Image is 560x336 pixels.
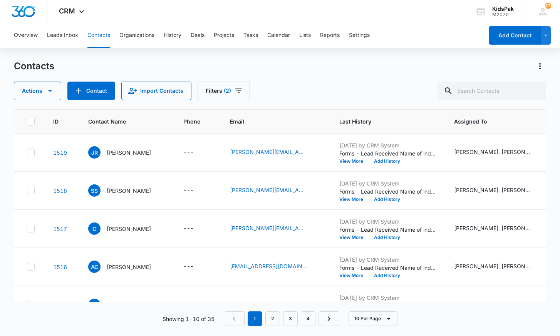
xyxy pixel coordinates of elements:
[339,141,436,149] p: [DATE] by CRM System
[67,82,115,100] button: Add Contact
[183,148,194,157] div: ---
[224,88,231,94] span: (2)
[230,262,307,270] a: [EMAIL_ADDRESS][DOMAIN_NAME]
[454,262,545,271] div: Assigned To - Pat Johnson, Stan Seago - Select to Edit Field
[183,262,194,271] div: ---
[339,187,436,196] p: Forms - Lead Received Name of individual submitting this request: [PERSON_NAME] Email: [PERSON_NA...
[267,23,290,48] button: Calendar
[454,186,531,194] div: [PERSON_NAME], [PERSON_NAME]
[230,300,307,308] a: [PERSON_NAME][EMAIL_ADDRESS][PERSON_NAME][DOMAIN_NAME]
[53,302,67,308] a: Navigate to contact details page for Michelle Taaffe
[88,146,101,159] span: JR
[119,23,154,48] button: Organizations
[230,224,307,232] a: [PERSON_NAME][EMAIL_ADDRESS][PERSON_NAME][DOMAIN_NAME]
[339,226,436,234] p: Forms - Lead Received Name of individual submitting this request: [PERSON_NAME] Email: [PERSON_NA...
[107,225,151,233] p: [PERSON_NAME]
[121,82,191,100] button: Import Contacts
[492,6,514,12] div: account name
[534,60,546,72] button: Actions
[454,148,531,156] div: [PERSON_NAME], [PERSON_NAME]
[183,186,208,195] div: Phone - - Select to Edit Field
[164,23,181,48] button: History
[349,23,370,48] button: Settings
[88,222,101,235] span: C
[230,186,307,194] a: [PERSON_NAME][EMAIL_ADDRESS][DOMAIN_NAME]
[438,82,546,100] input: Search Contacts
[248,311,262,326] em: 1
[230,300,321,309] div: Email - Michelle.taaffe@tsd.org - Select to Edit Field
[107,301,151,309] p: [PERSON_NAME]
[339,294,436,302] p: [DATE] by CRM System
[47,23,78,48] button: Leads Inbox
[492,12,514,17] div: account id
[88,299,101,311] span: MT
[339,117,424,125] span: Last History
[214,23,234,48] button: Projects
[454,224,531,232] div: [PERSON_NAME], [PERSON_NAME]
[88,146,165,159] div: Contact Name - Jody Roberts - Select to Edit Field
[230,262,321,271] div: Email - april.cameron@tsd.org - Select to Edit Field
[230,117,310,125] span: Email
[369,273,406,278] button: Add History
[301,311,315,326] a: Page 4
[198,82,250,100] button: Filters
[183,224,194,233] div: ---
[339,273,369,278] button: View More
[339,179,436,187] p: [DATE] by CRM System
[88,184,101,197] span: SS
[339,256,436,264] p: [DATE] by CRM System
[107,149,151,157] p: [PERSON_NAME]
[224,311,339,326] nav: Pagination
[454,117,534,125] span: Assigned To
[88,261,101,273] span: AC
[53,117,59,125] span: ID
[87,23,110,48] button: Contacts
[489,26,541,45] button: Add Contact
[369,159,406,164] button: Add History
[230,148,307,156] a: [PERSON_NAME][EMAIL_ADDRESS][PERSON_NAME][DOMAIN_NAME]
[88,117,154,125] span: Contact Name
[183,300,194,309] div: ---
[454,148,545,157] div: Assigned To - Pat Johnson, Stan Seago - Select to Edit Field
[88,222,165,235] div: Contact Name - Carlie - Select to Edit Field
[454,300,531,308] div: [PERSON_NAME], [PERSON_NAME]
[14,60,54,72] h1: Contacts
[183,224,208,233] div: Phone - - Select to Edit Field
[183,262,208,271] div: Phone - - Select to Edit Field
[183,300,208,309] div: Phone - - Select to Edit Field
[454,262,531,270] div: [PERSON_NAME], [PERSON_NAME]
[243,23,258,48] button: Tasks
[88,184,165,197] div: Contact Name - Stan Seago - Select to Edit Field
[339,159,369,164] button: View More
[545,3,551,9] div: notifications count
[369,197,406,202] button: Add History
[230,148,321,157] div: Email - jody.roberts@tsd.org - Select to Edit Field
[14,23,38,48] button: Overview
[183,117,200,125] span: Phone
[163,315,215,323] p: Showing 1-10 of 35
[183,148,208,157] div: Phone - - Select to Edit Field
[339,197,369,202] button: View More
[230,186,321,195] div: Email - stan@kidspak.org - Select to Edit Field
[14,82,61,100] button: Actions
[339,235,369,240] button: View More
[454,224,545,233] div: Assigned To - Pat Johnson, Stan Seago - Select to Edit Field
[320,23,340,48] button: Reports
[53,149,67,156] a: Navigate to contact details page for Jody Roberts
[454,186,545,195] div: Assigned To - Pat Johnson, Stan Seago - Select to Edit Field
[299,23,311,48] button: Lists
[107,263,151,271] p: [PERSON_NAME]
[454,300,545,309] div: Assigned To - Pat Johnson, Stan Seago - Select to Edit Field
[319,311,339,326] a: Next Page
[339,217,436,226] p: [DATE] by CRM System
[369,235,406,240] button: Add History
[230,224,321,233] div: Email - carlie.jessop@tsd.org - Select to Edit Field
[53,226,67,232] a: Navigate to contact details page for Carlie
[88,261,165,273] div: Contact Name - April Cameron - Select to Edit Field
[339,149,436,157] p: Forms - Lead Received Name of individual submitting this request: [PERSON_NAME] Email: [PERSON_NA...
[53,264,67,270] a: Navigate to contact details page for April Cameron
[88,299,165,311] div: Contact Name - Michelle Taaffe - Select to Edit Field
[183,186,194,195] div: ---
[265,311,280,326] a: Page 2
[283,311,298,326] a: Page 3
